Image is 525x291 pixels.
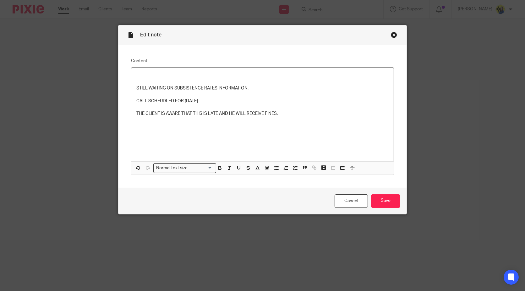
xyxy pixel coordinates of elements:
[335,194,368,208] a: Cancel
[155,165,189,171] span: Normal text size
[153,163,216,173] div: Search for option
[136,85,389,91] p: STILL WAITING ON SUBSISTENCE RATES INFORMAITON.
[136,98,389,104] p: CALL SCHEUDLED FOR [DATE].
[371,194,400,208] input: Save
[131,58,394,64] label: Content
[391,32,397,38] div: Close this dialog window
[190,165,212,171] input: Search for option
[140,32,161,37] span: Edit note
[136,110,389,117] p: THE CLIENT IS AWARE THAT THIS IS LATE AND HE WILL RECEIVE FINES.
